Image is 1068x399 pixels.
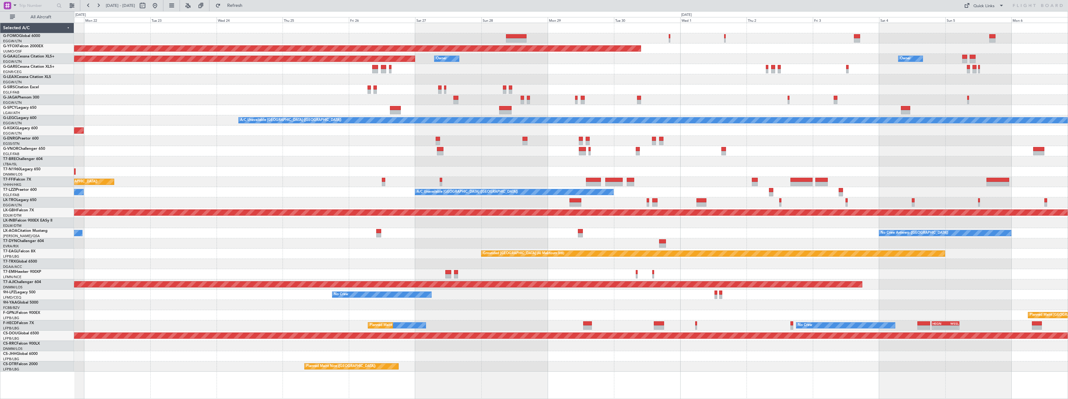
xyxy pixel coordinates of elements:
[3,44,17,48] span: G-YFOX
[3,362,38,366] a: CS-DTRFalcon 2000
[283,17,349,23] div: Thu 25
[3,167,40,171] a: T7-N1960Legacy 650
[3,291,35,294] a: 9H-LPZLegacy 500
[3,44,43,48] a: G-YFOXFalcon 2000EX
[3,96,39,99] a: G-JAGAPhenom 300
[3,264,22,269] a: DGAA/ACC
[3,65,17,69] span: G-GARE
[3,34,19,38] span: G-FOMO
[3,295,21,300] a: LFMD/CEQ
[3,178,31,181] a: T7-FFIFalcon 7X
[3,280,14,284] span: T7-AJI
[3,357,19,361] a: LFPB/LBG
[3,182,21,187] a: VHHH/HKG
[436,54,447,63] div: Owner
[3,270,15,274] span: T7-EMI
[3,213,21,218] a: EDLW/DTM
[3,106,36,110] a: G-SPCYLegacy 650
[150,17,217,23] div: Tue 23
[3,141,20,146] a: EGSS/STN
[798,321,812,330] div: No Crew
[106,3,135,8] span: [DATE] - [DATE]
[3,352,16,356] span: CS-JHH
[3,172,22,177] a: DNMM/LOS
[932,326,945,329] div: -
[813,17,879,23] div: Fri 3
[3,75,51,79] a: G-LEAXCessna Citation XLS
[3,188,16,192] span: T7-LZZI
[3,321,17,325] span: F-HECD
[945,17,1012,23] div: Sun 5
[3,342,16,346] span: CS-RRC
[3,321,34,325] a: F-HECDFalcon 7X
[349,17,415,23] div: Fri 26
[3,90,19,95] a: EGLF/FAB
[3,198,36,202] a: LX-TROLegacy 650
[3,65,54,69] a: G-GARECessna Citation XLS+
[334,290,348,299] div: No Crew
[3,316,19,320] a: LFPB/LBG
[3,285,22,290] a: DNMM/LOS
[3,131,22,136] a: EGGW/LTN
[3,137,39,140] a: G-ENRGPraetor 600
[3,280,41,284] a: T7-AJIChallenger 604
[417,187,518,197] div: A/C Unavailable [GEOGRAPHIC_DATA] ([GEOGRAPHIC_DATA])
[16,15,66,19] span: All Aircraft
[3,332,18,335] span: CS-DOU
[3,106,16,110] span: G-SPCY
[3,34,40,38] a: G-FOMOGlobal 6000
[370,321,468,330] div: Planned Maint [GEOGRAPHIC_DATA] ([GEOGRAPHIC_DATA])
[3,301,17,305] span: 9H-YAA
[3,326,19,331] a: LFPB/LBG
[3,229,48,233] a: LX-AOACitation Mustang
[481,17,548,23] div: Sun 28
[3,239,44,243] a: T7-DYNChallenger 604
[614,17,680,23] div: Tue 30
[213,1,250,11] button: Refresh
[3,342,40,346] a: CS-RRCFalcon 900LX
[3,137,18,140] span: G-ENRG
[3,59,22,64] a: EGGW/LTN
[3,291,16,294] span: 9H-LPZ
[415,17,481,23] div: Sat 27
[3,219,52,222] a: LX-INBFalcon 900EX EASy II
[3,85,15,89] span: G-SIRS
[3,55,17,58] span: G-GAAL
[3,178,14,181] span: T7-FFI
[3,126,18,130] span: G-KGKG
[3,229,17,233] span: LX-AOA
[3,111,20,115] a: LGAV/ATH
[961,1,1007,11] button: Quick Links
[3,332,39,335] a: CS-DOUGlobal 6500
[3,275,21,279] a: LFMN/NCE
[3,367,19,372] a: LFPB/LBG
[3,311,16,315] span: F-GPNJ
[3,239,17,243] span: T7-DYN
[3,193,19,197] a: EGLF/FAB
[3,167,21,171] span: T7-N1960
[3,305,20,310] a: FCBB/BZV
[3,219,15,222] span: LX-INB
[3,116,16,120] span: G-LEGC
[946,326,959,329] div: -
[3,234,40,238] a: [PERSON_NAME]/QSA
[3,188,37,192] a: T7-LZZIPraetor 600
[75,12,86,18] div: [DATE]
[879,17,945,23] div: Sat 4
[973,3,995,9] div: Quick Links
[3,209,34,212] a: LX-GBHFalcon 7X
[3,147,18,151] span: G-VNOR
[681,12,692,18] div: [DATE]
[483,249,564,258] div: Grounded [GEOGRAPHIC_DATA] (Al Maktoum Intl)
[3,346,22,351] a: DNMM/LOS
[3,80,22,85] a: EGGW/LTN
[946,322,959,325] div: WSSL
[3,254,19,259] a: LFPB/LBG
[7,12,68,22] button: All Aircraft
[3,49,22,54] a: UUMO/OSF
[3,39,22,44] a: EGGW/LTN
[900,54,911,63] div: Owner
[3,336,19,341] a: LFPB/LBG
[3,311,40,315] a: F-GPNJFalcon 900EX
[3,152,19,156] a: EGLF/FAB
